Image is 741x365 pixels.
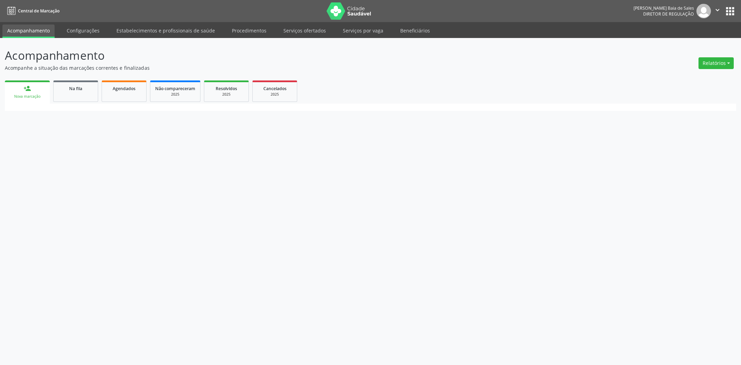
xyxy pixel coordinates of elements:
[724,5,736,17] button: apps
[279,25,331,37] a: Serviços ofertados
[209,92,244,97] div: 2025
[2,25,55,38] a: Acompanhamento
[338,25,388,37] a: Serviços por vaga
[5,64,517,71] p: Acompanhe a situação das marcações correntes e finalizadas
[10,94,45,99] div: Nova marcação
[5,5,59,17] a: Central de Marcação
[263,86,287,92] span: Cancelados
[155,92,195,97] div: 2025
[634,5,694,11] div: [PERSON_NAME] Baia de Sales
[62,25,104,37] a: Configurações
[69,86,82,92] span: Na fila
[5,47,517,64] p: Acompanhamento
[155,86,195,92] span: Não compareceram
[257,92,292,97] div: 2025
[112,25,220,37] a: Estabelecimentos e profissionais de saúde
[714,6,721,14] i: 
[395,25,435,37] a: Beneficiários
[698,57,734,69] button: Relatórios
[711,4,724,18] button: 
[216,86,237,92] span: Resolvidos
[643,11,694,17] span: Diretor de regulação
[227,25,271,37] a: Procedimentos
[18,8,59,14] span: Central de Marcação
[696,4,711,18] img: img
[24,85,31,92] div: person_add
[113,86,135,92] span: Agendados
